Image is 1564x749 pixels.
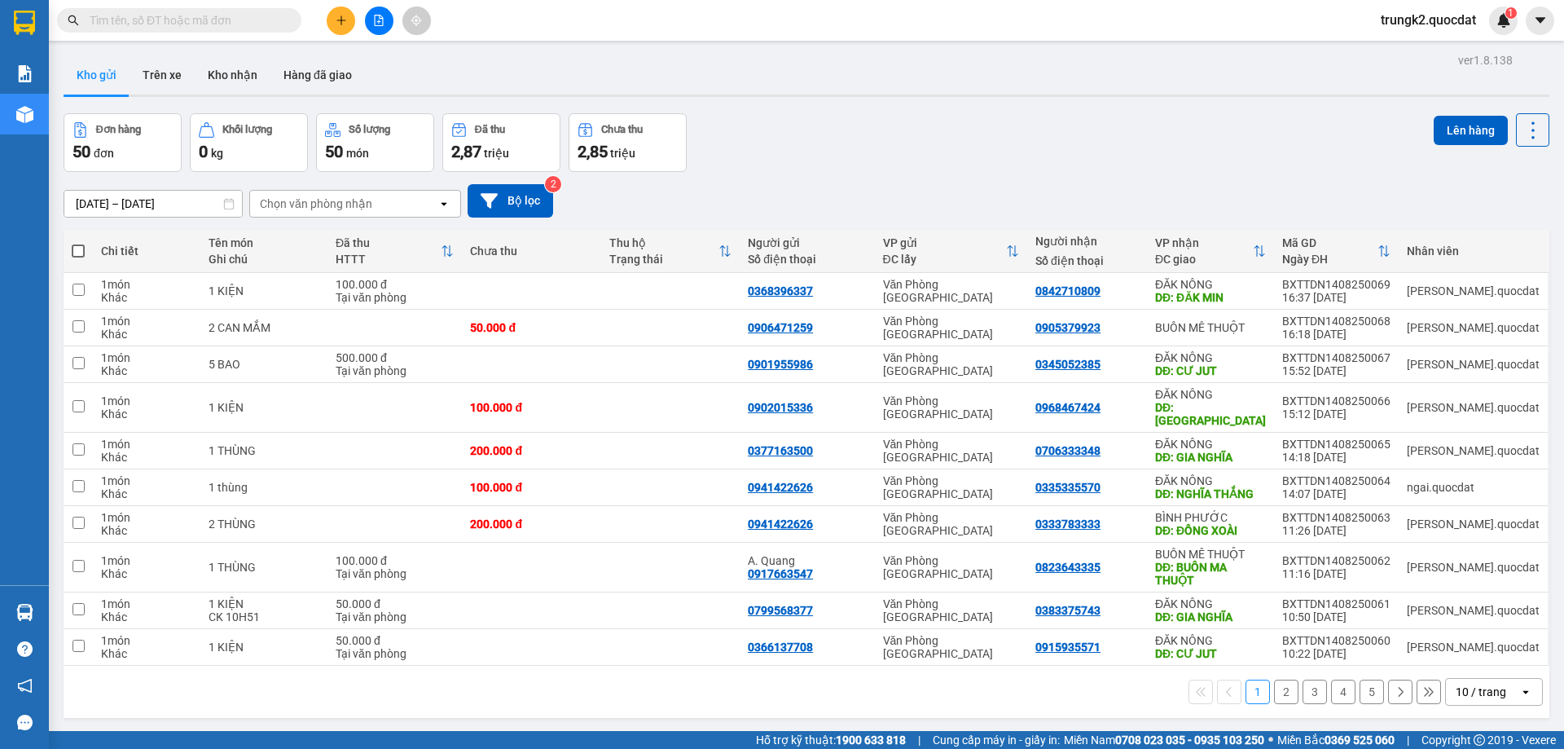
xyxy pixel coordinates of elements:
div: 1 thùng [209,481,319,494]
div: BXTTDN1408250065 [1282,438,1390,451]
div: 100.000 đ [336,278,454,291]
span: 2,85 [578,142,608,161]
span: 50 [325,142,343,161]
div: ngai.quocdat [1407,481,1540,494]
div: Trạng thái [609,253,718,266]
div: Mã GD [1282,236,1377,249]
div: 2 THÙNG [209,518,319,531]
div: 0917663547 [748,567,813,580]
div: Tại văn phòng [336,567,454,580]
div: simon.quocdat [1407,284,1540,297]
div: Khác [101,647,192,660]
div: 11:26 [DATE] [1282,524,1390,537]
span: | [918,731,920,749]
div: 0902015336 [748,401,813,414]
span: 0 [199,142,208,161]
div: 1 KIỆN [209,401,319,414]
div: 0968467424 [1035,401,1101,414]
img: icon-new-feature [1496,13,1511,28]
div: 10 / trang [1456,684,1506,700]
div: Khác [101,487,192,500]
div: ĐĂK NÔNG [1155,351,1266,364]
div: 1 món [101,511,192,524]
div: Văn Phòng [GEOGRAPHIC_DATA] [883,634,1020,660]
div: BXTTDN1408250060 [1282,634,1390,647]
div: 200.000 đ [470,518,592,531]
span: aim [411,15,422,26]
div: Tên món [209,236,319,249]
svg: open [1519,685,1532,698]
div: Số lượng [349,124,390,135]
div: VP gửi [883,236,1007,249]
div: 1 THÙNG [209,444,319,457]
div: 11:16 [DATE] [1282,567,1390,580]
div: ĐC lấy [883,253,1007,266]
div: DĐ: BUÔN MA THUỘT [1155,561,1266,587]
div: ĐĂK NÔNG [1155,388,1266,401]
div: 0799568377 [748,604,813,617]
div: Khác [101,567,192,580]
span: copyright [1474,734,1485,746]
button: 1 [1245,680,1270,704]
img: solution-icon [16,65,33,82]
div: Khác [101,408,192,421]
div: ver 1.8.138 [1458,51,1513,69]
div: Văn Phòng [GEOGRAPHIC_DATA] [883,351,1020,377]
th: Toggle SortBy [1274,230,1399,273]
div: 0941422626 [748,518,813,531]
button: Đơn hàng50đơn [64,113,182,172]
span: trungk2.quocdat [1368,10,1489,30]
img: logo-vxr [14,11,35,35]
div: 2 CAN MẮM [209,321,319,334]
div: 0333783333 [1035,518,1101,531]
img: warehouse-icon [16,106,33,123]
div: Văn Phòng [GEOGRAPHIC_DATA] [883,474,1020,500]
div: BUÔN MÊ THUỘT [1155,321,1266,334]
div: 1 món [101,351,192,364]
div: 10:22 [DATE] [1282,647,1390,660]
div: ĐĂK NÔNG [1155,278,1266,291]
button: aim [402,7,431,35]
button: Trên xe [130,55,195,95]
button: Đã thu2,87 triệu [442,113,560,172]
span: đơn [94,147,114,160]
div: 500.000 đ [336,351,454,364]
span: món [346,147,369,160]
div: HTTT [336,253,441,266]
button: 4 [1331,680,1355,704]
button: Kho nhận [195,55,270,95]
div: Chi tiết [101,245,192,258]
div: ĐĂK NÔNG [1155,634,1266,647]
div: Người nhận [1035,235,1139,248]
span: question-circle [17,641,33,657]
button: 3 [1303,680,1327,704]
button: Chưa thu2,85 triệu [569,113,687,172]
div: 0366137708 [748,641,813,654]
button: caret-down [1526,7,1554,35]
button: 5 [1360,680,1384,704]
div: Số điện thoại [748,253,866,266]
div: 1 món [101,634,192,647]
input: Tìm tên, số ĐT hoặc mã đơn [90,11,282,29]
span: Miền Bắc [1277,731,1395,749]
div: 1 KIỆN [209,597,319,610]
span: plus [336,15,347,26]
span: | [1407,731,1409,749]
div: 0823643335 [1035,561,1101,574]
div: 0941422626 [748,481,813,494]
div: Đã thu [336,236,441,249]
div: 14:18 [DATE] [1282,451,1390,464]
div: Chưa thu [601,124,643,135]
div: Đơn hàng [96,124,141,135]
div: 0842710809 [1035,284,1101,297]
div: 0383375743 [1035,604,1101,617]
div: 0377163500 [748,444,813,457]
div: BXTTDN1408250067 [1282,351,1390,364]
div: Khác [101,291,192,304]
div: CK 10H51 [209,610,319,623]
div: 1 THÙNG [209,561,319,574]
div: simon.quocdat [1407,401,1540,414]
div: ĐĂK NÔNG [1155,597,1266,610]
div: Tại văn phòng [336,291,454,304]
button: Lên hàng [1434,116,1508,145]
